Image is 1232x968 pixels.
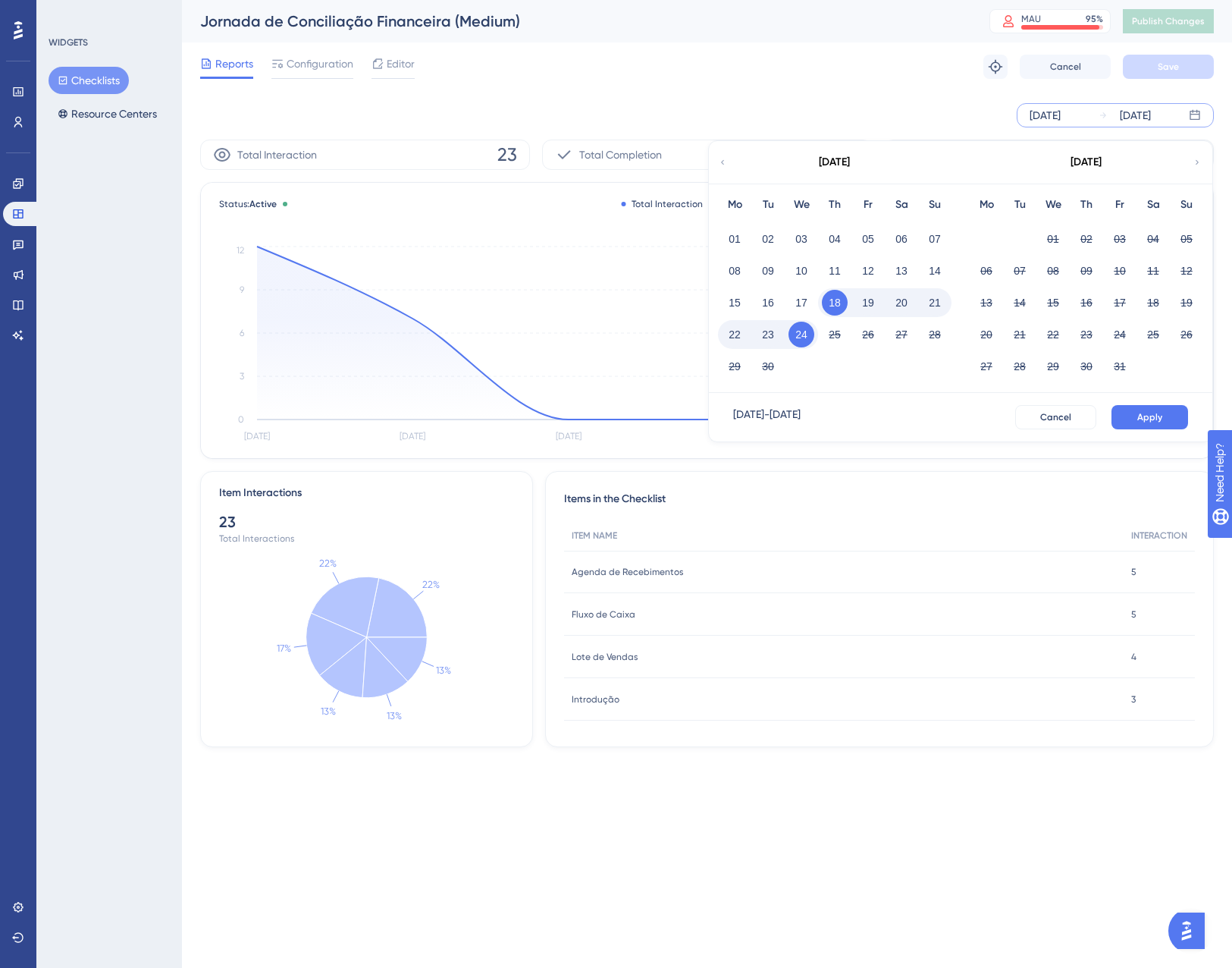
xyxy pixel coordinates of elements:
[36,4,95,22] span: Need Help?
[1070,196,1103,214] div: Th
[1131,651,1136,663] span: 4
[436,665,451,676] text: 13%
[855,226,881,252] button: 05
[755,322,781,347] button: 23
[387,55,415,73] span: Editor
[973,322,999,347] button: 20
[751,196,785,214] div: Tu
[215,55,253,73] span: Reports
[1040,258,1066,284] button: 08
[1040,354,1066,379] button: 29
[1140,258,1166,284] button: 11
[1074,226,1099,252] button: 02
[922,258,948,284] button: 14
[733,405,801,429] div: [DATE] - [DATE]
[1007,290,1033,316] button: 14
[722,258,748,284] button: 08
[572,608,635,621] span: Fluxo de Caixa
[885,196,918,214] div: Sa
[1050,61,1081,73] span: Cancel
[755,226,781,252] button: 02
[855,258,881,284] button: 12
[1003,196,1036,214] div: Tu
[49,67,129,94] button: Checklists
[788,226,814,252] button: 03
[49,100,166,127] button: Resource Centers
[1131,608,1136,621] span: 5
[1170,196,1203,214] div: Su
[973,258,999,284] button: 06
[889,258,914,284] button: 13
[722,290,748,316] button: 15
[973,290,999,316] button: 13
[1158,61,1179,73] span: Save
[970,196,1003,214] div: Mo
[889,226,914,252] button: 06
[237,146,317,164] span: Total Interaction
[922,226,948,252] button: 07
[1074,322,1099,347] button: 23
[1074,258,1099,284] button: 09
[1174,226,1199,252] button: 05
[788,290,814,316] button: 17
[244,431,270,442] tspan: [DATE]
[851,196,885,214] div: Fr
[819,153,850,171] div: [DATE]
[1007,354,1033,379] button: 28
[249,199,277,209] span: Active
[556,431,582,442] tspan: [DATE]
[1123,55,1214,79] button: Save
[400,431,425,442] tspan: [DATE]
[387,710,402,721] text: 13%
[755,290,781,316] button: 16
[1030,106,1061,124] div: [DATE]
[788,322,814,347] button: 24
[1103,196,1136,214] div: Fr
[855,290,881,316] button: 19
[238,414,244,425] tspan: 0
[785,196,818,214] div: We
[1131,530,1187,542] span: INTERACTION
[422,579,440,590] text: 22%
[1107,226,1133,252] button: 03
[277,643,291,654] text: 17%
[1071,153,1102,171] div: [DATE]
[818,196,851,214] div: Th
[49,36,88,49] div: WIDGETS
[237,245,244,256] tspan: 12
[200,11,951,32] div: Jornada de Conciliação Financeira (Medium)
[889,322,914,347] button: 27
[822,290,848,316] button: 18
[722,354,748,379] button: 29
[755,258,781,284] button: 09
[889,290,914,316] button: 20
[219,511,514,533] div: 23
[822,226,848,252] button: 04
[1040,322,1066,347] button: 22
[788,258,814,284] button: 10
[1111,405,1188,429] button: Apply
[1174,258,1199,284] button: 12
[287,55,353,73] span: Configuration
[1074,354,1099,379] button: 30
[240,371,244,382] tspan: 3
[822,322,848,347] button: 25
[564,490,666,508] span: Items in the Checklist
[1174,322,1199,347] button: 26
[1123,9,1214,33] button: Publish Changes
[822,258,848,284] button: 11
[722,226,748,252] button: 01
[755,354,781,379] button: 30
[579,146,662,164] span: Total Completion
[497,143,517,167] span: 23
[572,693,619,706] span: Introdução
[319,558,337,569] text: 22%
[321,706,336,717] text: 13%
[1107,290,1133,316] button: 17
[1120,106,1151,124] div: [DATE]
[855,322,881,347] button: 26
[219,484,302,502] div: Item Interactions
[718,196,751,214] div: Mo
[1021,13,1041,25] div: MAU
[1007,258,1033,284] button: 07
